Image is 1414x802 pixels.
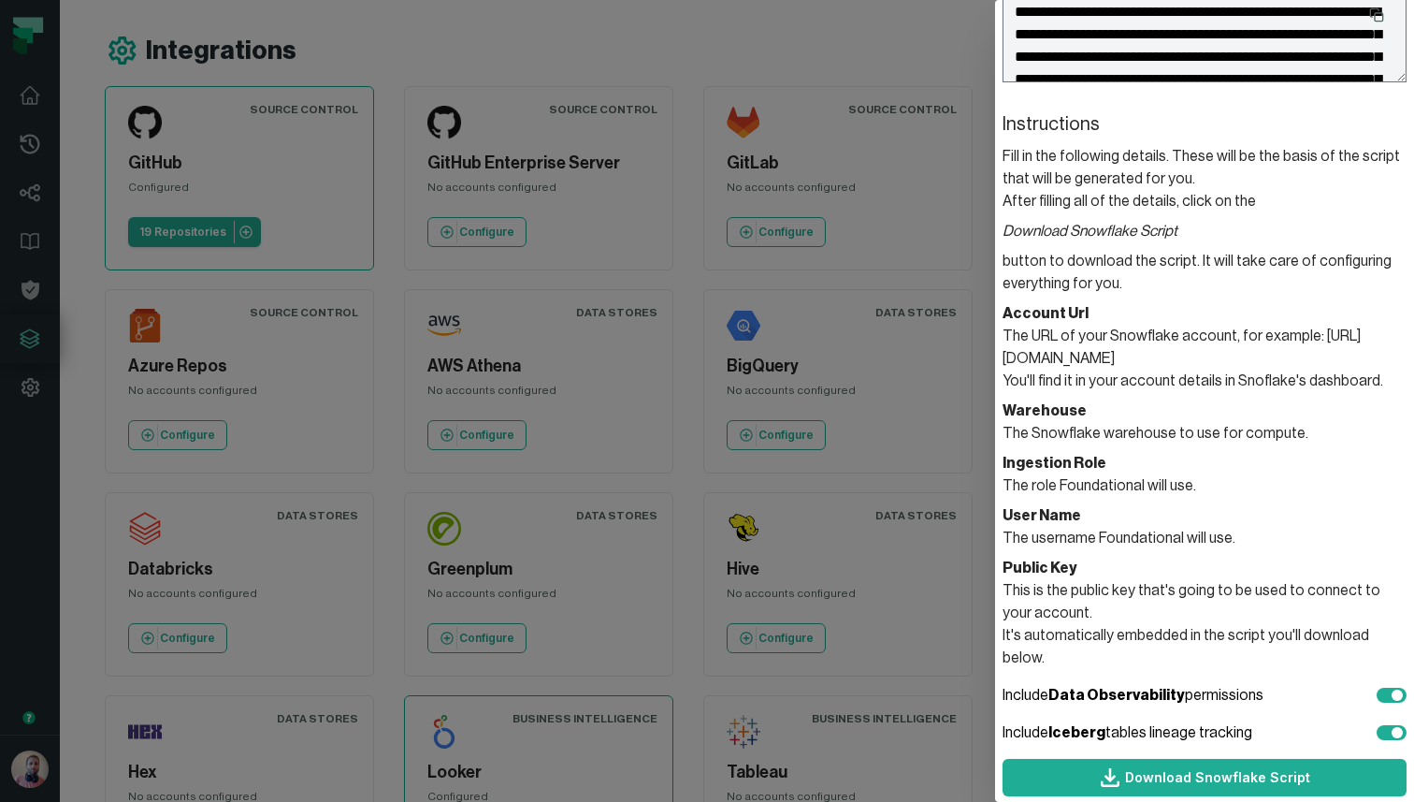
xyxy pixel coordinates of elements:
section: The Snowflake warehouse to use for compute. [1003,400,1407,445]
header: Instructions [1003,111,1407,138]
section: The role Foundational will use. [1003,452,1407,497]
span: Include permissions [1003,684,1263,707]
section: This is the public key that's going to be used to connect to your account. It's automatically emb... [1003,557,1407,669]
section: The username Foundational will use. [1003,504,1407,549]
span: Include tables lineage tracking [1003,722,1252,744]
section: Fill in the following details. These will be the basis of the script that will be generated for y... [1003,111,1407,669]
section: The URL of your Snowflake account, for example: [URL][DOMAIN_NAME] You'll find it in your account... [1003,302,1407,392]
header: Account Url [1003,302,1407,325]
i: Download Snowflake Script [1003,220,1407,242]
header: Public Key [1003,557,1407,579]
b: Data Observability [1048,688,1185,703]
b: Iceberg [1048,725,1105,740]
header: Ingestion Role [1003,452,1407,474]
a: Download Snowflake Script [1003,759,1407,796]
header: User Name [1003,504,1407,527]
header: Warehouse [1003,400,1407,422]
